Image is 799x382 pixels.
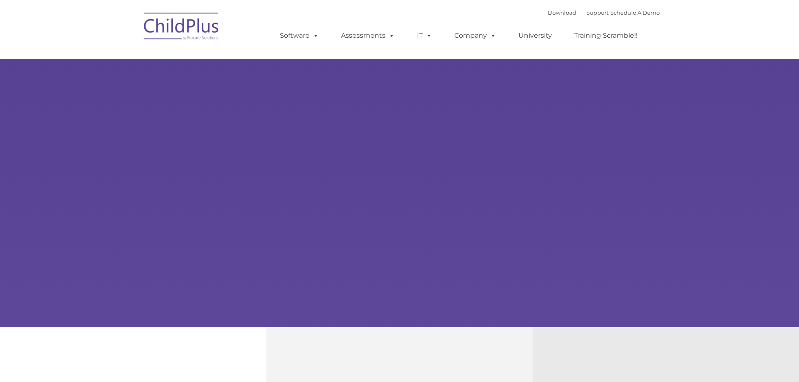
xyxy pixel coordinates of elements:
[610,9,660,16] a: Schedule A Demo
[548,9,576,16] a: Download
[510,27,560,44] a: University
[586,9,609,16] a: Support
[548,9,660,16] font: |
[271,27,327,44] a: Software
[333,27,403,44] a: Assessments
[140,7,224,49] img: ChildPlus by Procare Solutions
[409,27,440,44] a: IT
[446,27,505,44] a: Company
[566,27,646,44] a: Training Scramble!!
